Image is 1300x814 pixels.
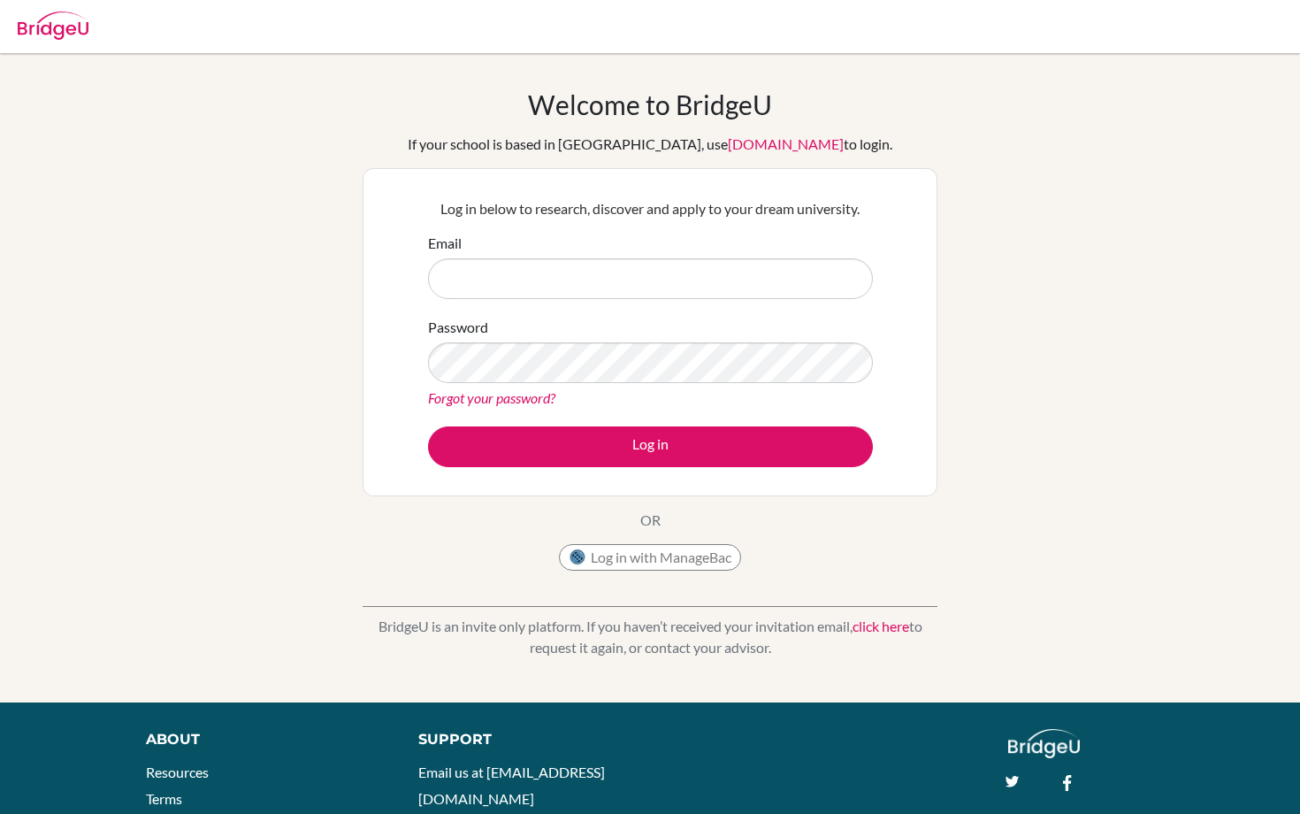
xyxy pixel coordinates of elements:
a: click here [853,618,909,634]
label: Password [428,317,488,338]
img: Bridge-U [18,12,88,40]
a: Email us at [EMAIL_ADDRESS][DOMAIN_NAME] [418,764,605,807]
a: Forgot your password? [428,389,555,406]
button: Log in [428,426,873,467]
button: Log in with ManageBac [559,544,741,571]
p: OR [640,510,661,531]
div: About [146,729,379,750]
a: [DOMAIN_NAME] [728,135,844,152]
img: logo_white@2x-f4f0deed5e89b7ecb1c2cc34c3e3d731f90f0f143d5ea2071677605dd97b5244.png [1008,729,1080,758]
div: If your school is based in [GEOGRAPHIC_DATA], use to login. [408,134,892,155]
label: Email [428,233,462,254]
div: Support [418,729,632,750]
a: Terms [146,790,182,807]
a: Resources [146,764,209,780]
p: Log in below to research, discover and apply to your dream university. [428,198,873,219]
p: BridgeU is an invite only platform. If you haven’t received your invitation email, to request it ... [363,616,937,658]
h1: Welcome to BridgeU [528,88,772,120]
